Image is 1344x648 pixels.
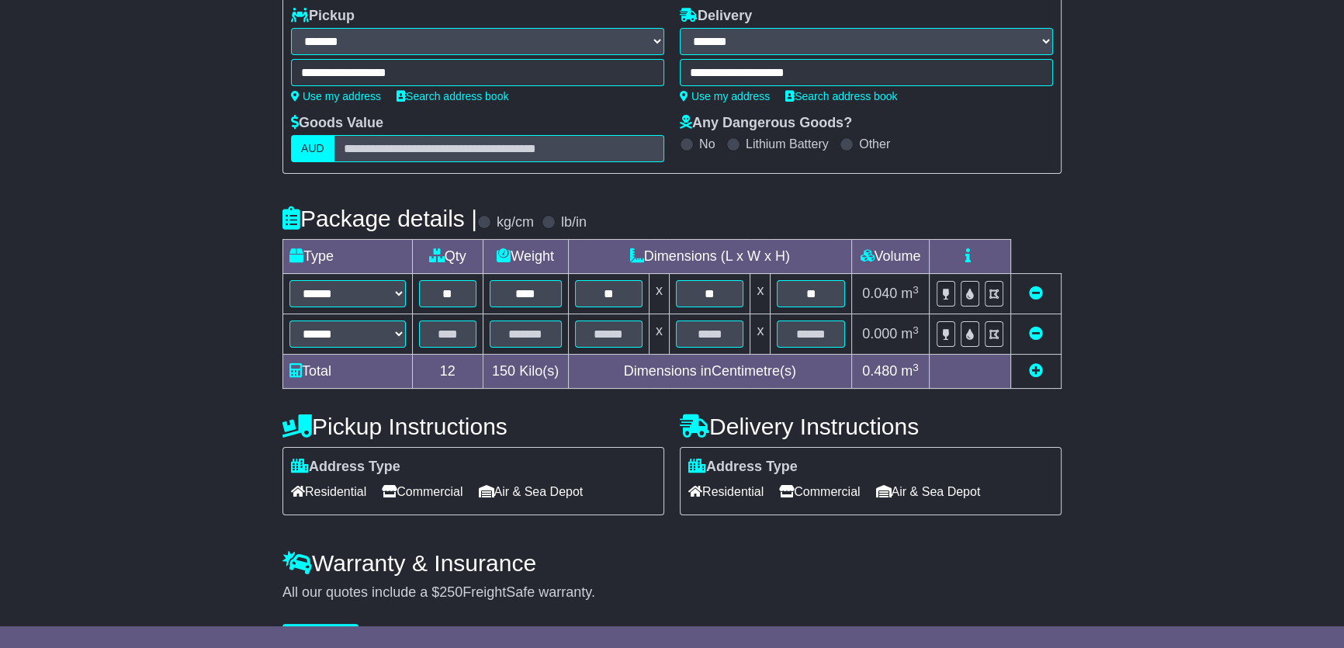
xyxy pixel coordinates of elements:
[483,240,568,274] td: Weight
[862,326,897,341] span: 0.000
[479,480,584,504] span: Air & Sea Depot
[291,90,381,102] a: Use my address
[680,414,1062,439] h4: Delivery Instructions
[688,480,764,504] span: Residential
[291,459,400,476] label: Address Type
[688,459,798,476] label: Address Type
[1029,326,1043,341] a: Remove this item
[699,137,715,151] label: No
[913,362,919,373] sup: 3
[283,240,413,274] td: Type
[785,90,897,102] a: Search address book
[382,480,462,504] span: Commercial
[680,90,770,102] a: Use my address
[901,286,919,301] span: m
[413,355,483,389] td: 12
[1029,363,1043,379] a: Add new item
[851,240,929,274] td: Volume
[649,314,670,355] td: x
[901,326,919,341] span: m
[282,550,1062,576] h4: Warranty & Insurance
[1029,286,1043,301] a: Remove this item
[282,206,477,231] h4: Package details |
[497,214,534,231] label: kg/cm
[561,214,587,231] label: lb/in
[913,284,919,296] sup: 3
[291,480,366,504] span: Residential
[862,363,897,379] span: 0.480
[779,480,860,504] span: Commercial
[649,274,670,314] td: x
[413,240,483,274] td: Qty
[750,274,771,314] td: x
[282,584,1062,601] div: All our quotes include a $ FreightSafe warranty.
[483,355,568,389] td: Kilo(s)
[492,363,515,379] span: 150
[862,286,897,301] span: 0.040
[750,314,771,355] td: x
[439,584,462,600] span: 250
[568,355,851,389] td: Dimensions in Centimetre(s)
[913,324,919,336] sup: 3
[901,363,919,379] span: m
[680,8,752,25] label: Delivery
[282,414,664,439] h4: Pickup Instructions
[680,115,852,132] label: Any Dangerous Goods?
[291,135,334,162] label: AUD
[291,115,383,132] label: Goods Value
[568,240,851,274] td: Dimensions (L x W x H)
[283,355,413,389] td: Total
[859,137,890,151] label: Other
[291,8,355,25] label: Pickup
[876,480,981,504] span: Air & Sea Depot
[397,90,508,102] a: Search address book
[746,137,829,151] label: Lithium Battery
